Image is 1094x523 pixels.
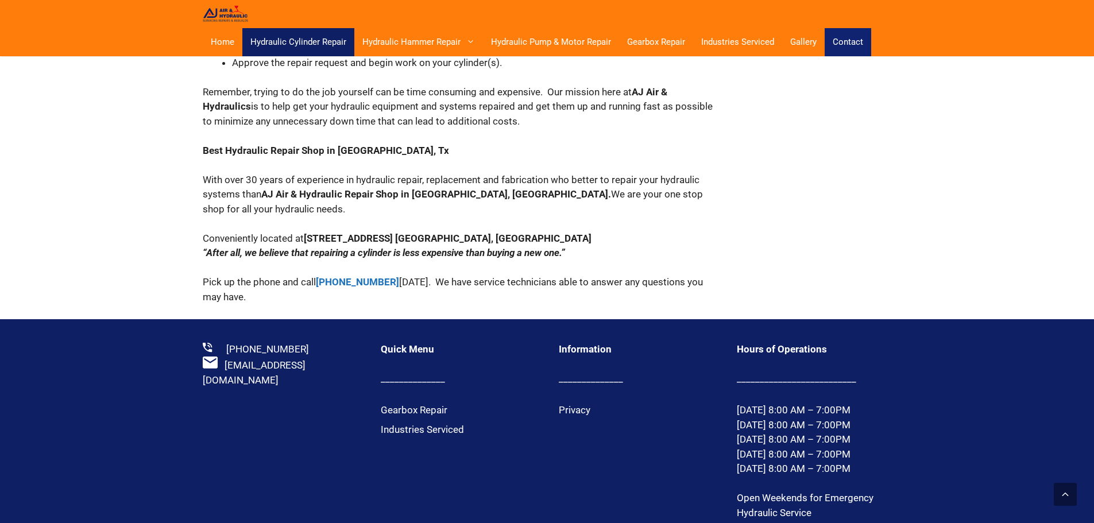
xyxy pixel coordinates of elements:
a: Hydraulic Pump & Motor Repair [483,28,619,56]
a: Hydraulic Cylinder Repair [242,28,354,56]
p: Remember, trying to do the job yourself can be time consuming and expensive. Our mission here at ... [203,85,720,129]
p: With over 30 years of experience in hydraulic repair, replacement and fabrication who better to r... [203,173,720,261]
p: ______________ [559,371,714,386]
a: Privacy [559,404,590,416]
p: __________________________ [737,371,892,386]
a: Gallery [782,28,825,56]
strong: Information [559,343,612,355]
p: Open Weekends for Emergency Hydraulic Service [737,491,892,520]
a: Home [203,28,242,56]
strong: AJ Air & Hydraulic Repair Shop in [GEOGRAPHIC_DATA], [GEOGRAPHIC_DATA]. [261,188,611,200]
strong: [STREET_ADDRESS] [GEOGRAPHIC_DATA], [GEOGRAPHIC_DATA] [304,233,592,244]
a: [PHONE_NUMBER] [316,276,399,288]
a: Gearbox Repair [619,28,693,56]
a: Scroll back to top [1054,483,1077,506]
a: Contact [825,28,871,56]
a: Gearbox Repair [381,404,447,416]
a: Industries Serviced [693,28,782,56]
a: Hydraulic Hammer Repair [354,28,483,56]
li: Approve the repair request and begin work on your cylinder(s). [232,56,720,71]
strong: Best Hydraulic Repair Shop in [GEOGRAPHIC_DATA], Tx [203,145,449,156]
p: [DATE] 8:00 AM – 7:00PM [DATE] 8:00 AM – 7:00PM [DATE] 8:00 AM – 7:00PM [DATE] 8:00 AM – 7:00PM [... [737,403,892,476]
p: Pick up the phone and call [DATE]. We have service technicians able to answer any questions you m... [203,275,720,304]
a: Industries Serviced [381,424,464,435]
strong: Hours of Operations [737,343,827,355]
a: [PHONE_NUMBER] [226,343,309,355]
a: [EMAIL_ADDRESS][DOMAIN_NAME] [203,359,306,386]
em: “After all, we believe that repairing a cylinder is less expensive than buying a new one.” [203,247,565,258]
p: ______________ [381,371,536,386]
strong: Quick Menu [381,343,434,355]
